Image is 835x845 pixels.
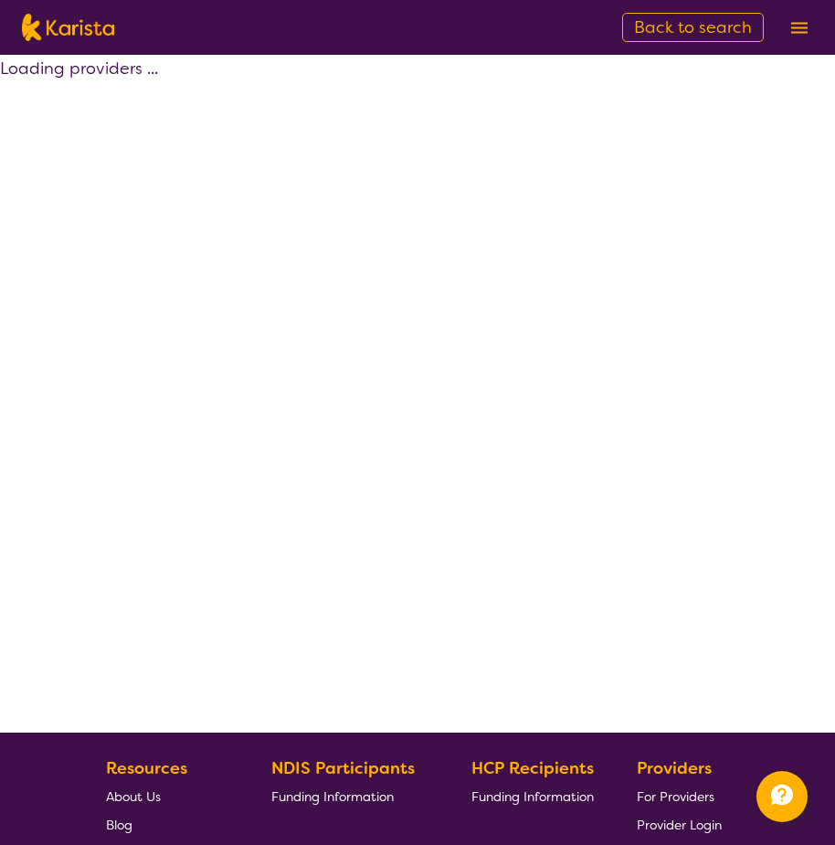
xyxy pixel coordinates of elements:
[22,14,114,41] img: Karista logo
[106,788,161,805] span: About Us
[637,817,722,833] span: Provider Login
[634,16,752,38] span: Back to search
[756,771,808,822] button: Channel Menu
[471,757,594,779] b: HCP Recipients
[637,788,714,805] span: For Providers
[106,782,228,810] a: About Us
[106,810,228,839] a: Blog
[271,782,428,810] a: Funding Information
[471,788,594,805] span: Funding Information
[791,22,808,34] img: menu
[637,757,712,779] b: Providers
[271,757,415,779] b: NDIS Participants
[622,13,764,42] a: Back to search
[637,810,722,839] a: Provider Login
[106,757,187,779] b: Resources
[637,782,722,810] a: For Providers
[106,817,132,833] span: Blog
[471,782,594,810] a: Funding Information
[271,788,394,805] span: Funding Information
